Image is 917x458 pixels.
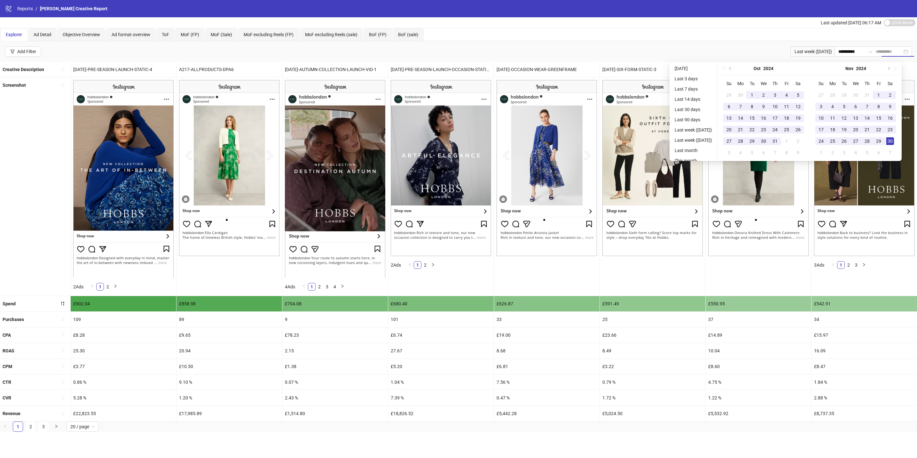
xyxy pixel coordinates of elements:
button: right [339,283,346,291]
img: Screenshot 120231763419370624 [73,80,174,277]
button: left [406,261,414,269]
div: 6 [875,149,882,157]
a: 3 [39,422,48,431]
th: Tu [838,78,850,89]
td: 2024-10-24 [769,124,781,135]
td: 2024-11-29 [873,135,884,147]
td: 2024-11-05 [838,101,850,112]
td: 2024-11-24 [815,135,827,147]
button: Previous month (PageUp) [727,62,734,75]
div: 5 [794,91,802,99]
div: 19 [840,126,848,133]
td: 2024-11-03 [815,101,827,112]
td: 2024-12-04 [850,147,861,158]
li: Last 3 days [672,75,715,83]
td: 2024-11-19 [838,124,850,135]
div: 29 [840,91,848,99]
div: 8 [875,103,882,110]
td: 2024-10-19 [792,112,804,124]
td: 2024-11-01 [781,135,792,147]
span: MoF (Sale) [211,32,232,37]
td: 2024-11-04 [827,101,838,112]
img: Screenshot 120234482771400624 [602,80,703,256]
td: 2024-10-17 [769,112,781,124]
a: 1 [308,283,315,290]
a: Reports [16,5,34,12]
td: 2024-10-08 [746,101,758,112]
span: sort-ascending [60,380,65,384]
td: 2024-12-05 [861,147,873,158]
span: ToF [162,32,169,37]
th: Tu [746,78,758,89]
th: Fr [873,78,884,89]
td: 2024-11-08 [781,147,792,158]
div: 30 [760,137,767,145]
li: Next Page [429,261,437,269]
div: 6 [760,149,767,157]
td: 2024-10-10 [769,101,781,112]
button: Choose a year [763,62,773,75]
span: to [868,49,873,54]
li: 1 [414,261,421,269]
div: 5 [840,103,848,110]
td: 2024-10-27 [815,89,827,101]
div: 5 [863,149,871,157]
span: right [431,263,435,267]
td: 2024-11-30 [884,135,896,147]
div: 9 [886,103,894,110]
div: 11 [783,103,790,110]
li: This month [672,157,715,165]
span: 20 / page [70,422,95,431]
li: 1 [13,422,23,432]
td: 2024-11-05 [746,147,758,158]
td: 2024-11-27 [850,135,861,147]
td: 2024-10-13 [723,112,735,124]
li: 4 [331,283,339,291]
span: sort-ascending [60,67,65,72]
a: 2 [316,283,323,290]
div: 15 [748,114,756,122]
button: right [51,422,61,432]
td: 2024-11-07 [769,147,781,158]
span: MoF (FP) [181,32,199,37]
span: BoF (FP) [369,32,387,37]
div: 8 [783,149,790,157]
th: Mo [735,78,746,89]
div: 7 [771,149,779,157]
td: 2024-11-13 [850,112,861,124]
li: Next Page [51,422,61,432]
td: 2024-11-26 [838,135,850,147]
div: [DATE]-PRE-SEASON-LAUNCH-STATIC-4 [71,62,176,77]
div: 20 [852,126,859,133]
span: Objective Overview [63,32,100,37]
span: [PERSON_NAME] Creative Report [40,6,107,11]
div: 4 [852,149,859,157]
td: 2024-10-28 [827,89,838,101]
td: 2024-11-17 [815,124,827,135]
td: 2024-11-09 [884,101,896,112]
span: Last updated [DATE] 06:17 AM [821,20,881,25]
td: 2024-10-11 [781,101,792,112]
div: [DATE]-OCCASION-WEAR-GREENFRAME [494,62,600,77]
a: 1 [97,283,104,290]
td: 2024-10-28 [735,135,746,147]
td: 2024-11-10 [815,112,827,124]
div: 14 [863,114,871,122]
div: 18 [783,114,790,122]
td: 2024-11-20 [850,124,861,135]
a: 3 [324,283,331,290]
li: Last month [672,147,715,154]
td: 2024-10-22 [746,124,758,135]
li: Last 7 days [672,85,715,93]
div: 1 [783,137,790,145]
td: 2024-10-29 [838,89,850,101]
th: Fr [781,78,792,89]
div: 13 [852,114,859,122]
div: A217-ALLPRODUCTS-DPA6 [176,62,282,77]
div: 3 [771,91,779,99]
div: 17 [771,114,779,122]
li: Next Page [112,283,119,291]
div: 15 [875,114,882,122]
div: 29 [725,91,733,99]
